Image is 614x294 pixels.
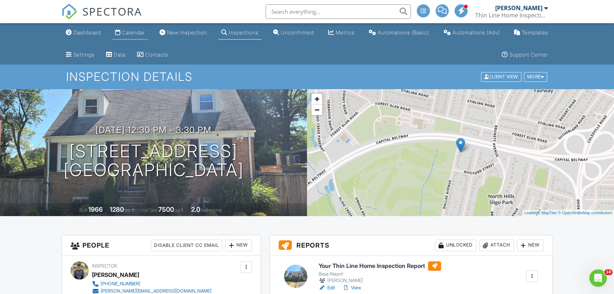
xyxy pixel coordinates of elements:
[157,26,210,40] a: New Inspection
[96,125,211,135] h3: [DATE] 12:30 pm - 3:30 pm
[270,26,317,40] a: Unconfirmed
[61,10,142,25] a: SPECTORA
[225,240,252,251] div: New
[499,48,551,62] a: Support Center
[435,240,476,251] div: Unlocked
[319,277,441,284] div: [PERSON_NAME]
[517,240,544,251] div: New
[481,72,521,82] div: Client View
[66,70,548,83] h1: Inspection Details
[103,48,128,62] a: Data
[110,206,124,213] div: 1280
[88,206,103,213] div: 1966
[175,207,184,213] span: sq.ft.
[475,12,548,19] div: Thin Line Home Inspections
[61,4,77,20] img: The Best Home Inspection Software - Spectora
[270,235,552,256] h3: Reports
[201,207,222,213] span: bathrooms
[524,211,536,215] a: Leaflet
[64,142,244,180] h1: [STREET_ADDRESS] [GEOGRAPHIC_DATA]
[218,26,262,40] a: Inspections
[167,29,207,36] div: New Inspection
[524,72,548,82] div: More
[101,288,211,294] div: [PERSON_NAME][EMAIL_ADDRESS][DOMAIN_NAME]
[92,263,117,269] span: Inspector
[281,29,314,36] div: Unconfirmed
[266,4,411,19] input: Search everything...
[151,240,222,251] div: Disable Client CC Email
[453,29,500,36] div: Automations (Adv)
[158,206,174,213] div: 7500
[537,211,557,215] a: © MapTiler
[509,51,548,58] div: Support Center
[511,26,551,40] a: Templates
[325,26,358,40] a: Metrics
[441,26,503,40] a: Automations (Advanced)
[112,26,148,40] a: Calendar
[79,207,87,213] span: Built
[142,207,157,213] span: Lot Size
[82,4,142,19] span: SPECTORA
[378,29,429,36] div: Automations (Basic)
[62,235,260,256] h3: People
[319,261,441,271] h6: Your Thin Line Home Inspection Report
[342,284,361,291] a: View
[480,74,523,79] a: Client View
[495,4,542,12] div: [PERSON_NAME]
[73,29,101,36] div: Dashboard
[63,26,104,40] a: Dashboard
[63,48,97,62] a: Settings
[319,284,335,291] a: Edit
[522,210,614,216] div: |
[311,94,322,104] a: Zoom in
[101,281,140,287] div: [PHONE_NUMBER]
[122,29,145,36] div: Calendar
[134,48,171,62] a: Contacts
[336,29,355,36] div: Metrics
[92,280,211,287] a: [PHONE_NUMBER]
[125,207,135,213] span: sq. ft.
[589,269,607,287] iframe: Intercom live chat
[522,29,548,36] div: Templates
[145,51,168,58] div: Contacts
[114,51,125,58] div: Data
[366,26,432,40] a: Automations (Basic)
[229,29,259,36] div: Inspections
[73,51,94,58] div: Settings
[604,269,613,275] span: 10
[479,240,514,251] div: Attach
[311,104,322,115] a: Zoom out
[319,261,441,285] a: Your Thin Line Home Inspection Report Base Report [PERSON_NAME]
[319,271,441,277] div: Base Report
[558,211,612,215] a: © OpenStreetMap contributors
[92,269,139,280] div: [PERSON_NAME]
[191,206,200,213] div: 2.0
